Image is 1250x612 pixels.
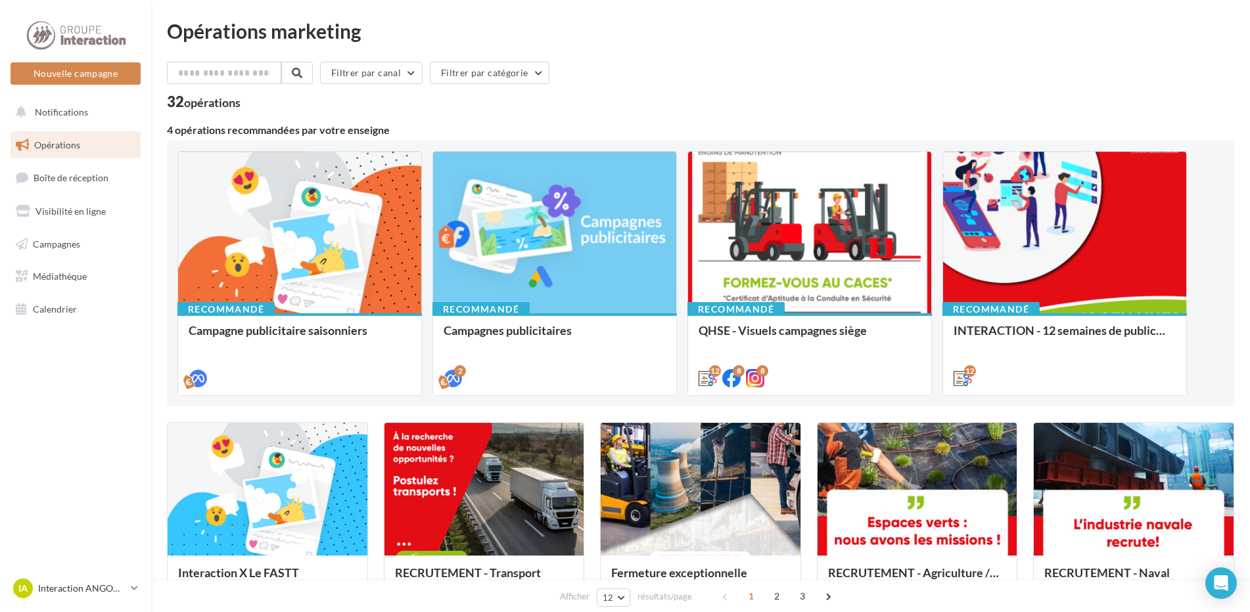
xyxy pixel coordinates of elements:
[611,566,790,592] div: Fermeture exceptionnelle
[637,590,692,603] span: résultats/page
[18,582,28,595] span: IA
[1044,566,1223,592] div: RECRUTEMENT - Naval
[964,365,976,377] div: 12
[33,238,80,249] span: Campagnes
[942,302,1040,317] div: Recommandé
[38,582,126,595] p: Interaction ANGOULÈME
[8,230,143,258] a: Campagnes
[395,566,574,592] div: RECRUTEMENT - Transport
[8,98,138,126] button: Notifications
[167,21,1234,41] div: Opérations marketing
[167,125,1234,135] div: 4 opérations recommandées par votre enseigne
[35,106,88,118] span: Notifications
[687,302,785,317] div: Recommandé
[432,302,530,317] div: Recommandé
[954,324,1176,350] div: INTERACTION - 12 semaines de publication
[597,588,630,607] button: 12
[454,365,466,377] div: 2
[8,198,143,225] a: Visibilité en ligne
[34,139,80,150] span: Opérations
[320,62,423,84] button: Filtrer par canal
[733,365,745,377] div: 8
[8,263,143,290] a: Médiathèque
[766,586,787,607] span: 2
[756,365,768,377] div: 8
[741,586,762,607] span: 1
[8,131,143,159] a: Opérations
[8,295,143,323] a: Calendrier
[1205,567,1237,599] div: Open Intercom Messenger
[792,586,813,607] span: 3
[699,324,921,350] div: QHSE - Visuels campagnes siège
[177,302,275,317] div: Recommandé
[8,164,143,192] a: Boîte de réception
[11,62,141,85] button: Nouvelle campagne
[444,324,666,350] div: Campagnes publicitaires
[11,576,141,601] a: IA Interaction ANGOULÈME
[828,566,1007,592] div: RECRUTEMENT - Agriculture / Espaces verts
[35,206,106,217] span: Visibilité en ligne
[178,566,357,592] div: Interaction X Le FASTT
[560,590,590,603] span: Afficher
[603,592,614,603] span: 12
[189,324,411,350] div: Campagne publicitaire saisonniers
[33,303,77,315] span: Calendrier
[430,62,549,84] button: Filtrer par catégorie
[709,365,721,377] div: 12
[33,271,87,282] span: Médiathèque
[34,172,108,183] span: Boîte de réception
[167,95,241,109] div: 32
[184,97,241,108] div: opérations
